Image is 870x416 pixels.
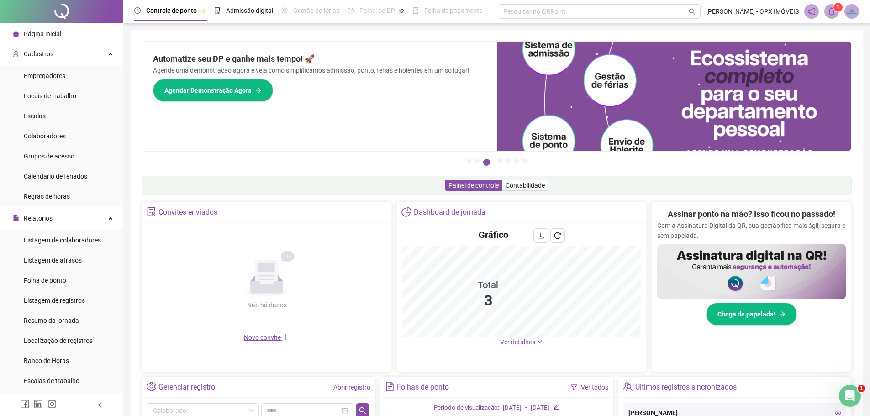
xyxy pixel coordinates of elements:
img: 28059 [845,5,859,18]
span: Calendário de feriados [24,173,87,180]
span: search [689,8,696,15]
h2: Assinar ponto na mão? Isso ficou no passado! [668,208,835,221]
span: search [359,407,366,414]
button: 3 [483,159,490,166]
span: arrow-right [255,87,262,94]
span: Relatórios [24,215,53,222]
span: edit [553,404,559,410]
span: home [13,31,19,37]
span: Folha de ponto [24,277,66,284]
span: Listagem de colaboradores [24,237,101,244]
div: Período de visualização: [434,403,499,413]
button: 4 [498,159,502,163]
span: Regras de horas [24,193,70,200]
span: Novo convite [244,334,290,341]
div: [DATE] [503,403,522,413]
span: left [97,402,103,408]
h4: Gráfico [479,228,508,241]
span: Painel de controle [448,182,499,189]
span: Resumo da jornada [24,317,79,324]
div: [DATE] [531,403,549,413]
span: user-add [13,51,19,57]
span: Ver detalhes [500,338,535,346]
span: Locais de trabalho [24,92,76,100]
span: Chega de papelada! [717,309,775,319]
button: 6 [514,159,519,163]
span: solution [147,207,156,216]
span: Escalas de trabalho [24,377,79,384]
span: Admissão digital [226,7,273,14]
span: linkedin [34,400,43,409]
span: Banco de Horas [24,357,69,364]
span: clock-circle [134,7,141,14]
h2: Automatize seu DP e ganhe mais tempo! 🚀 [153,53,486,65]
span: eye [835,410,841,416]
span: Listagem de registros [24,297,85,304]
span: reload [554,232,561,239]
span: Empregadores [24,72,65,79]
span: Listagem de atrasos [24,257,82,264]
div: Folhas de ponto [397,379,449,395]
span: file-text [385,382,395,391]
button: 1 [467,159,471,163]
span: book [412,7,419,14]
img: banner%2F02c71560-61a6-44d4-94b9-c8ab97240462.png [657,244,846,299]
span: [PERSON_NAME] - OPX IMÓVEIS [706,6,799,16]
span: down [537,338,543,345]
span: bell [828,7,836,16]
div: Não há dados [225,300,309,310]
span: file-done [214,7,221,14]
span: Grupos de acesso [24,153,74,160]
div: Últimos registros sincronizados [635,379,737,395]
span: Contabilidade [506,182,545,189]
a: Ver todos [581,384,608,391]
span: Escalas [24,112,46,120]
span: Agendar Demonstração Agora [164,85,252,95]
button: Chega de papelada! [706,303,797,326]
div: Gerenciar registro [158,379,215,395]
button: 2 [475,159,480,163]
span: team [623,382,633,391]
span: 1 [837,4,840,11]
span: facebook [20,400,29,409]
span: Cadastros [24,50,53,58]
span: notification [807,7,816,16]
span: pie-chart [401,207,411,216]
span: filter [571,384,577,390]
a: Abrir registro [333,384,370,391]
button: Agendar Demonstração Agora [153,79,273,102]
button: 7 [522,159,527,163]
iframe: Intercom live chat [839,385,861,407]
span: arrow-right [779,311,786,317]
span: Controle de ponto [146,7,197,14]
div: Convites enviados [158,205,217,220]
p: Com a Assinatura Digital da QR, sua gestão fica mais ágil, segura e sem papelada. [657,221,846,241]
span: download [537,232,544,239]
span: sun [281,7,288,14]
a: Ver detalhes down [500,338,543,346]
button: 5 [506,159,511,163]
span: file [13,215,19,221]
span: Gestão de férias [293,7,339,14]
span: pushpin [399,8,404,14]
span: instagram [47,400,57,409]
span: setting [147,382,156,391]
span: Folha de pagamento [424,7,483,14]
span: 1 [858,385,865,392]
span: Painel do DP [359,7,395,14]
div: Dashboard de jornada [414,205,485,220]
span: dashboard [348,7,354,14]
span: plus [282,333,290,341]
sup: 1 [833,3,843,12]
span: Página inicial [24,30,61,37]
span: Colaboradores [24,132,66,140]
p: Agende uma demonstração agora e veja como simplificamos admissão, ponto, férias e holerites em um... [153,65,486,75]
img: banner%2Fd57e337e-a0d3-4837-9615-f134fc33a8e6.png [497,42,852,151]
div: - [525,403,527,413]
span: pushpin [200,8,206,14]
span: Localização de registros [24,337,93,344]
